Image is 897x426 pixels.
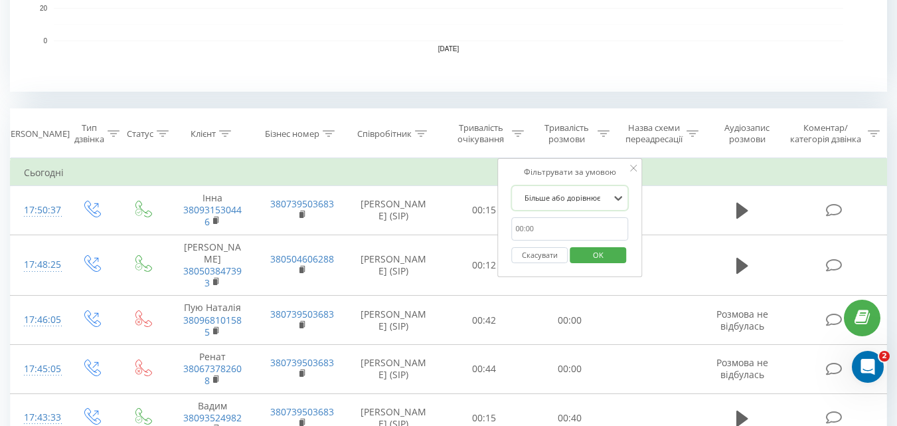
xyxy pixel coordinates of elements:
[714,122,781,145] div: Аудіозапис розмови
[346,296,442,345] td: [PERSON_NAME] (SIP)
[453,122,509,145] div: Тривалість очікування
[270,405,334,418] a: 380739503683
[270,197,334,210] a: 380739503683
[438,45,459,53] text: [DATE]
[527,296,613,345] td: 00:00
[24,356,52,382] div: 17:45:05
[852,351,884,383] iframe: Intercom live chat
[442,344,527,393] td: 00:44
[270,356,334,369] a: 380739503683
[570,247,626,264] button: OK
[511,165,628,179] div: Фільтрувати за умовою
[716,308,768,332] span: Розмова не відбулась
[716,356,768,381] span: Розмова не відбулась
[183,362,242,387] a: 380673782608
[270,308,334,320] a: 380739503683
[43,37,47,45] text: 0
[168,235,257,296] td: [PERSON_NAME]
[879,351,890,362] span: 2
[625,122,683,145] div: Назва схеми переадресації
[511,247,568,264] button: Скасувати
[442,186,527,235] td: 00:15
[40,5,48,12] text: 20
[346,186,442,235] td: [PERSON_NAME] (SIP)
[24,307,52,333] div: 17:46:05
[346,235,442,296] td: [PERSON_NAME] (SIP)
[580,245,617,265] span: OK
[265,128,319,140] div: Бізнес номер
[24,252,52,278] div: 17:48:25
[127,128,153,140] div: Статус
[357,128,412,140] div: Співробітник
[511,217,628,241] input: 00:00
[787,122,864,145] div: Коментар/категорія дзвінка
[168,186,257,235] td: Інна
[3,128,70,140] div: [PERSON_NAME]
[527,344,613,393] td: 00:00
[168,296,257,345] td: Пую Наталія
[11,160,887,186] td: Сьогодні
[346,344,442,393] td: [PERSON_NAME] (SIP)
[183,203,242,228] a: 380931530446
[191,128,216,140] div: Клієнт
[24,197,52,223] div: 17:50:37
[183,265,242,289] a: 380503847393
[74,122,104,145] div: Тип дзвінка
[442,296,527,345] td: 00:42
[442,235,527,296] td: 00:12
[168,344,257,393] td: Ренат
[539,122,594,145] div: Тривалість розмови
[183,314,242,338] a: 380968101585
[270,253,334,265] a: 380504606288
